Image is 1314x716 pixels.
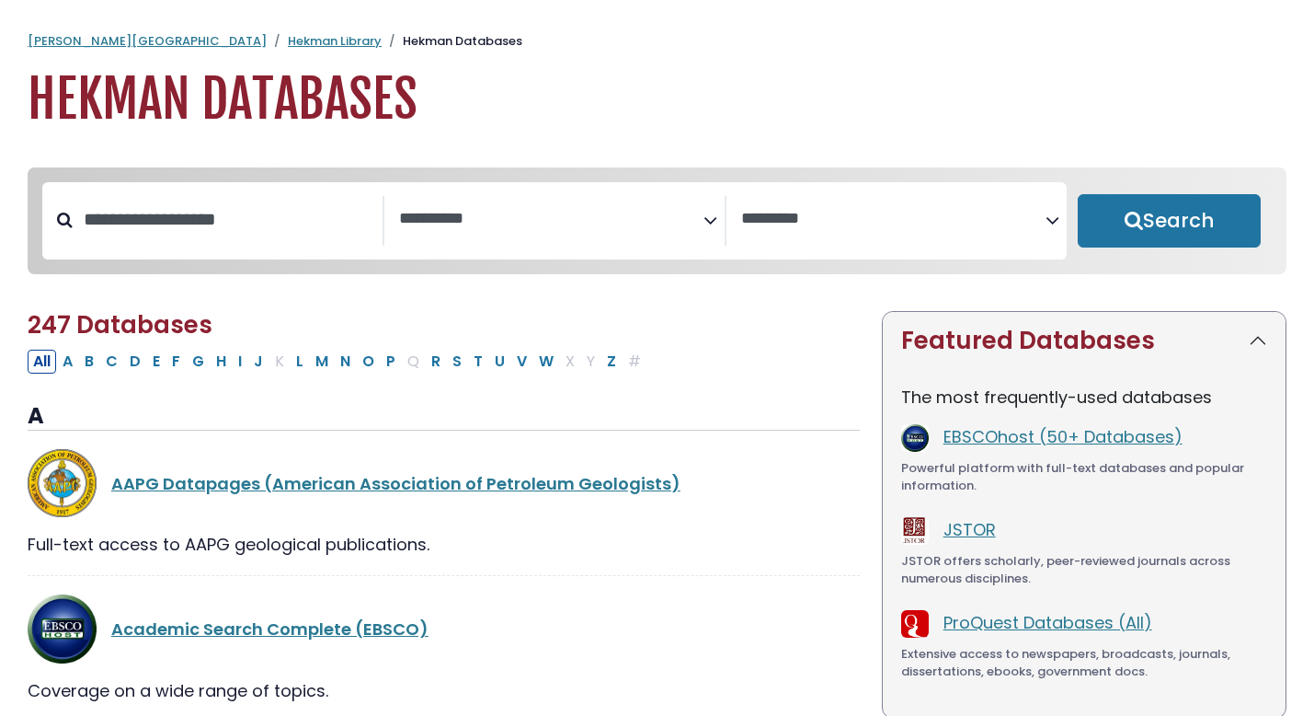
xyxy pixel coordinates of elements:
[943,425,1183,448] a: EBSCOhost (50+ Databases)
[288,32,382,50] a: Hekman Library
[741,210,1045,229] textarea: Search
[28,32,1286,51] nav: breadcrumb
[1078,194,1261,248] button: Submit for Search Results
[901,459,1267,495] div: Powerful platform with full-text databases and popular information.
[28,532,860,557] div: Full-text access to AAPG geological publications.
[28,167,1286,274] nav: Search filters
[28,403,860,431] h3: A
[901,645,1267,681] div: Extensive access to newspapers, broadcasts, journals, dissertations, ebooks, government docs.
[883,312,1285,370] button: Featured Databases
[533,350,559,374] button: Filter Results W
[468,350,488,374] button: Filter Results T
[124,350,146,374] button: Filter Results D
[233,350,247,374] button: Filter Results I
[100,350,123,374] button: Filter Results C
[310,350,334,374] button: Filter Results M
[73,204,383,235] input: Search database by title or keyword
[601,350,622,374] button: Filter Results Z
[28,678,860,703] div: Coverage on a wide range of topics.
[901,552,1267,588] div: JSTOR offers scholarly, peer-reviewed journals across numerous disciplines.
[28,350,56,374] button: All
[211,350,232,374] button: Filter Results H
[28,308,212,341] span: 247 Databases
[79,350,99,374] button: Filter Results B
[166,350,186,374] button: Filter Results F
[943,611,1152,634] a: ProQuest Databases (All)
[28,32,267,50] a: [PERSON_NAME][GEOGRAPHIC_DATA]
[901,385,1267,410] p: The most frequently-used databases
[382,32,522,51] li: Hekman Databases
[399,210,703,229] textarea: Search
[28,349,648,372] div: Alpha-list to filter by first letter of database name
[943,518,996,541] a: JSTOR
[357,350,380,374] button: Filter Results O
[248,350,269,374] button: Filter Results J
[187,350,210,374] button: Filter Results G
[511,350,532,374] button: Filter Results V
[426,350,446,374] button: Filter Results R
[28,69,1286,131] h1: Hekman Databases
[381,350,401,374] button: Filter Results P
[111,618,428,641] a: Academic Search Complete (EBSCO)
[489,350,510,374] button: Filter Results U
[111,472,680,495] a: AAPG Datapages (American Association of Petroleum Geologists)
[447,350,467,374] button: Filter Results S
[57,350,78,374] button: Filter Results A
[335,350,356,374] button: Filter Results N
[147,350,166,374] button: Filter Results E
[291,350,309,374] button: Filter Results L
